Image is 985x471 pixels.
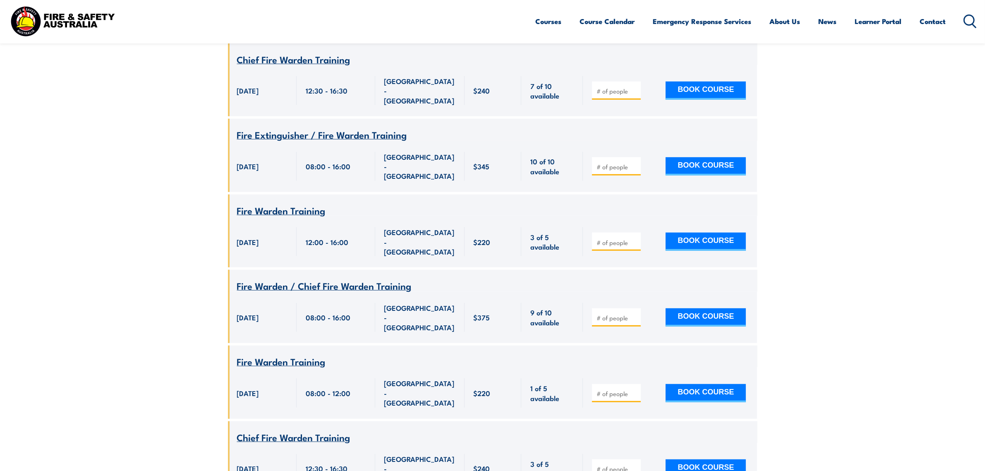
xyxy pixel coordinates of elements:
[530,81,574,101] span: 7 of 10 available
[237,430,350,444] span: Chief Fire Warden Training
[597,238,638,247] input: # of people
[855,10,902,32] a: Learner Portal
[580,10,635,32] a: Course Calendar
[666,308,746,327] button: BOOK COURSE
[237,354,326,368] span: Fire Warden Training
[384,303,455,332] span: [GEOGRAPHIC_DATA] - [GEOGRAPHIC_DATA]
[474,161,490,171] span: $345
[530,308,574,327] span: 9 of 10 available
[306,237,348,247] span: 12:00 - 16:00
[384,378,455,407] span: [GEOGRAPHIC_DATA] - [GEOGRAPHIC_DATA]
[530,383,574,403] span: 1 of 5 available
[306,312,350,322] span: 08:00 - 16:00
[666,157,746,175] button: BOOK COURSE
[237,203,326,217] span: Fire Warden Training
[597,314,638,322] input: # of people
[474,237,491,247] span: $220
[474,86,490,95] span: $240
[237,206,326,216] a: Fire Warden Training
[666,82,746,100] button: BOOK COURSE
[536,10,562,32] a: Courses
[770,10,800,32] a: About Us
[920,10,946,32] a: Contact
[237,357,326,367] a: Fire Warden Training
[237,433,350,443] a: Chief Fire Warden Training
[384,227,455,256] span: [GEOGRAPHIC_DATA] - [GEOGRAPHIC_DATA]
[666,233,746,251] button: BOOK COURSE
[597,87,638,95] input: # of people
[666,384,746,402] button: BOOK COURSE
[237,312,259,322] span: [DATE]
[306,388,350,398] span: 08:00 - 12:00
[237,86,259,95] span: [DATE]
[653,10,752,32] a: Emergency Response Services
[237,161,259,171] span: [DATE]
[384,76,455,105] span: [GEOGRAPHIC_DATA] - [GEOGRAPHIC_DATA]
[237,279,412,293] span: Fire Warden / Chief Fire Warden Training
[237,237,259,247] span: [DATE]
[597,163,638,171] input: # of people
[474,312,490,322] span: $375
[237,52,350,66] span: Chief Fire Warden Training
[384,152,455,181] span: [GEOGRAPHIC_DATA] - [GEOGRAPHIC_DATA]
[530,232,574,252] span: 3 of 5 available
[819,10,837,32] a: News
[306,161,350,171] span: 08:00 - 16:00
[237,130,407,140] a: Fire Extinguisher / Fire Warden Training
[237,127,407,142] span: Fire Extinguisher / Fire Warden Training
[597,389,638,398] input: # of people
[237,281,412,291] a: Fire Warden / Chief Fire Warden Training
[237,55,350,65] a: Chief Fire Warden Training
[474,388,491,398] span: $220
[237,388,259,398] span: [DATE]
[306,86,348,95] span: 12:30 - 16:30
[530,156,574,176] span: 10 of 10 available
